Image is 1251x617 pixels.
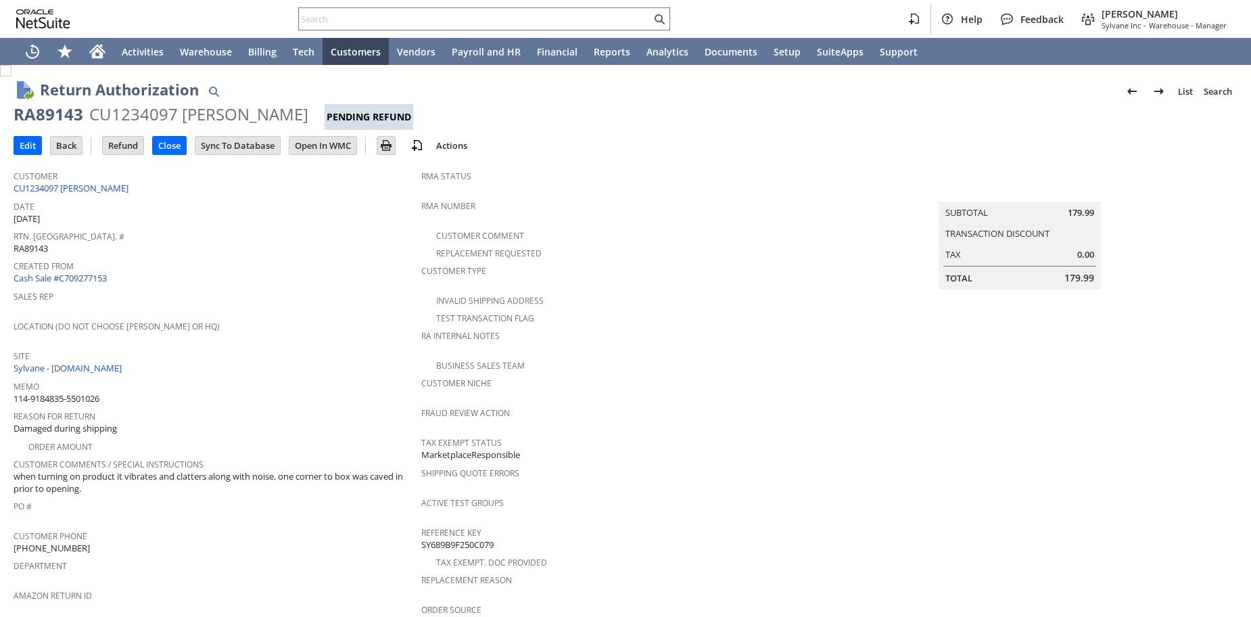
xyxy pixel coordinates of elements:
[646,45,688,58] span: Analytics
[14,560,67,572] a: Department
[945,272,972,284] a: Total
[594,45,630,58] span: Reports
[421,497,504,509] a: Active Test Groups
[945,227,1049,239] a: Transaction Discount
[421,170,471,182] a: RMA Status
[651,11,667,27] svg: Search
[421,539,494,551] span: SY689B9F250C079
[1151,83,1167,99] img: Next
[638,38,697,65] a: Analytics
[817,45,864,58] span: SuiteApps
[16,38,49,65] a: Recent Records
[421,378,492,389] a: Customer Niche
[14,470,415,495] span: when turning on product it vibrates and clatters along with noise. one corner to box was caved in...
[939,180,1101,202] caption: Summary
[421,527,481,539] a: Reference Key
[49,38,81,65] div: Shortcuts
[299,11,651,27] input: Search
[1173,81,1198,102] a: List
[14,291,53,302] a: Sales Rep
[14,422,117,435] span: Damaged during shipping
[14,362,125,374] a: Sylvane - [DOMAIN_NAME]
[248,45,277,58] span: Billing
[14,459,204,470] a: Customer Comments / Special Instructions
[14,170,57,182] a: Customer
[421,437,502,449] a: Tax Exempt Status
[24,43,41,60] svg: Recent Records
[153,137,186,154] input: Close
[240,38,285,65] a: Billing
[40,78,199,101] h1: Return Authorization
[1102,7,1227,20] span: [PERSON_NAME]
[421,467,519,479] a: Shipping Quote Errors
[1068,206,1094,219] span: 179.99
[14,242,48,255] span: RA89143
[28,441,93,453] a: Order Amount
[421,449,520,461] span: MarketplaceResponsible
[195,137,280,154] input: Sync To Database
[206,83,222,99] img: Quick Find
[122,45,164,58] span: Activities
[14,231,124,242] a: Rtn. [GEOGRAPHIC_DATA]. #
[14,392,99,405] span: 114-9184835-5501026
[389,38,444,65] a: Vendors
[14,137,41,154] input: Edit
[436,360,525,371] a: Business Sales Team
[1020,13,1064,26] span: Feedback
[172,38,240,65] a: Warehouse
[14,590,92,601] a: Amazon Return ID
[1124,83,1140,99] img: Previous
[945,206,988,219] a: Subtotal
[114,38,172,65] a: Activities
[436,248,542,259] a: Replacement Requested
[331,45,381,58] span: Customers
[323,38,389,65] a: Customers
[325,104,413,130] div: Pending Refund
[1143,20,1146,30] span: -
[421,330,500,342] a: RA Internal Notes
[436,313,534,324] a: Test Transaction Flag
[774,45,801,58] span: Setup
[57,43,73,60] svg: Shortcuts
[961,13,983,26] span: Help
[436,230,524,242] a: Customer Comment
[14,212,40,225] span: [DATE]
[880,45,918,58] span: Support
[1102,20,1141,30] span: Sylvane Inc
[765,38,809,65] a: Setup
[180,45,232,58] span: Warehouse
[89,104,308,125] div: CU1234097 [PERSON_NAME]
[945,248,961,260] a: Tax
[421,265,486,277] a: Customer Type
[289,137,356,154] input: Open In WMC
[14,104,83,125] div: RA89143
[1149,20,1227,30] span: Warehouse - Manager
[452,45,521,58] span: Payroll and HR
[421,200,475,212] a: RMA Number
[436,557,547,568] a: Tax Exempt. Doc Provided
[872,38,926,65] a: Support
[809,38,872,65] a: SuiteApps
[431,139,473,152] a: Actions
[1077,248,1094,261] span: 0.00
[103,137,143,154] input: Refund
[14,201,34,212] a: Date
[697,38,765,65] a: Documents
[409,137,425,154] img: add-record.svg
[14,260,74,272] a: Created From
[16,9,70,28] svg: logo
[421,574,512,586] a: Replacement reason
[421,604,481,616] a: Order Source
[378,137,394,154] img: Print
[285,38,323,65] a: Tech
[537,45,577,58] span: Financial
[14,381,39,392] a: Memo
[14,530,87,542] a: Customer Phone
[1064,271,1094,285] span: 179.99
[14,321,220,332] a: Location (Do Not Choose [PERSON_NAME] or HQ)
[586,38,638,65] a: Reports
[377,137,395,154] input: Print
[14,411,95,422] a: Reason For Return
[14,350,30,362] a: Site
[436,295,544,306] a: Invalid Shipping Address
